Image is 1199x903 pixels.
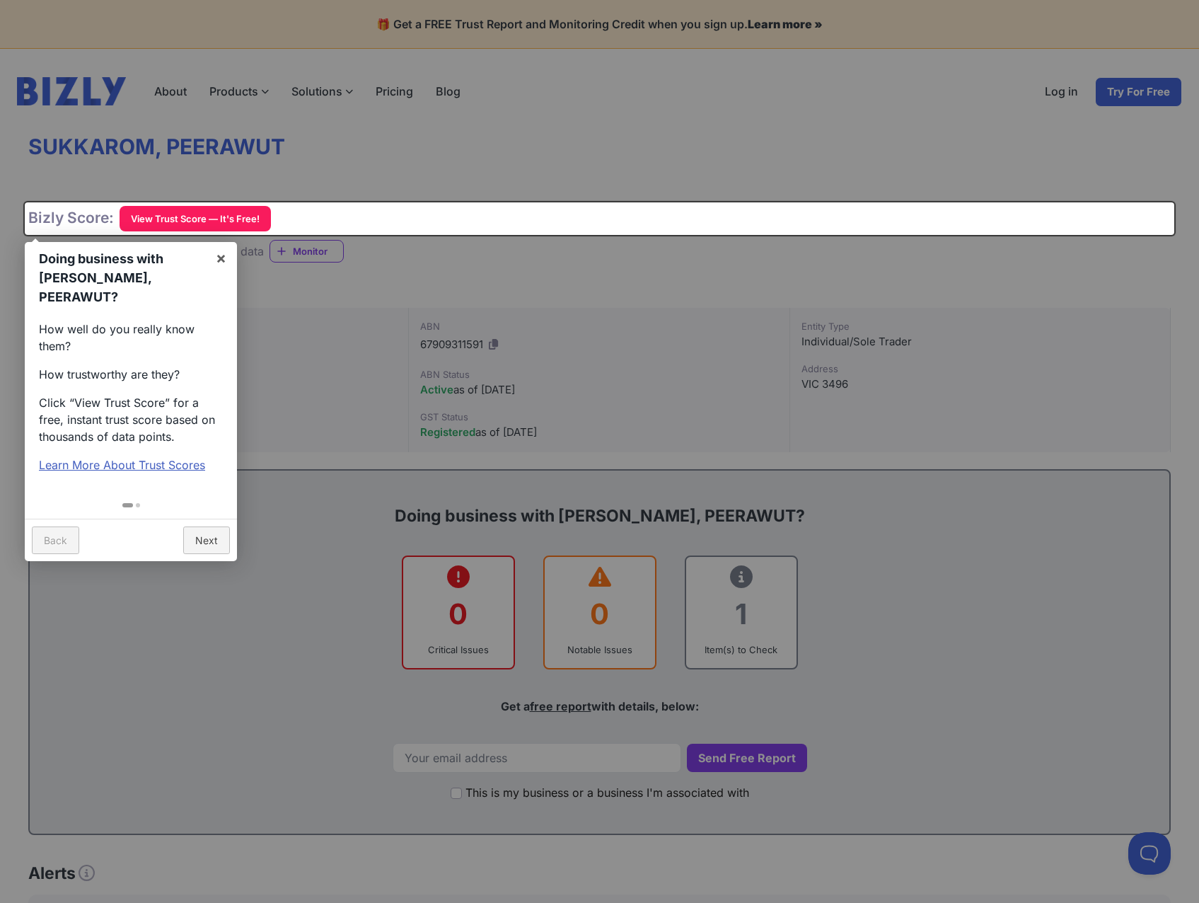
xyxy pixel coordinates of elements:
p: Click “View Trust Score” for a free, instant trust score based on thousands of data points. [39,394,223,445]
a: Learn More About Trust Scores [39,458,205,472]
p: How well do you really know them? [39,321,223,355]
h1: Doing business with [PERSON_NAME], PEERAWUT? [39,249,204,306]
a: Next [183,527,230,554]
a: × [205,242,237,274]
a: Back [32,527,79,554]
p: How trustworthy are they? [39,366,223,383]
